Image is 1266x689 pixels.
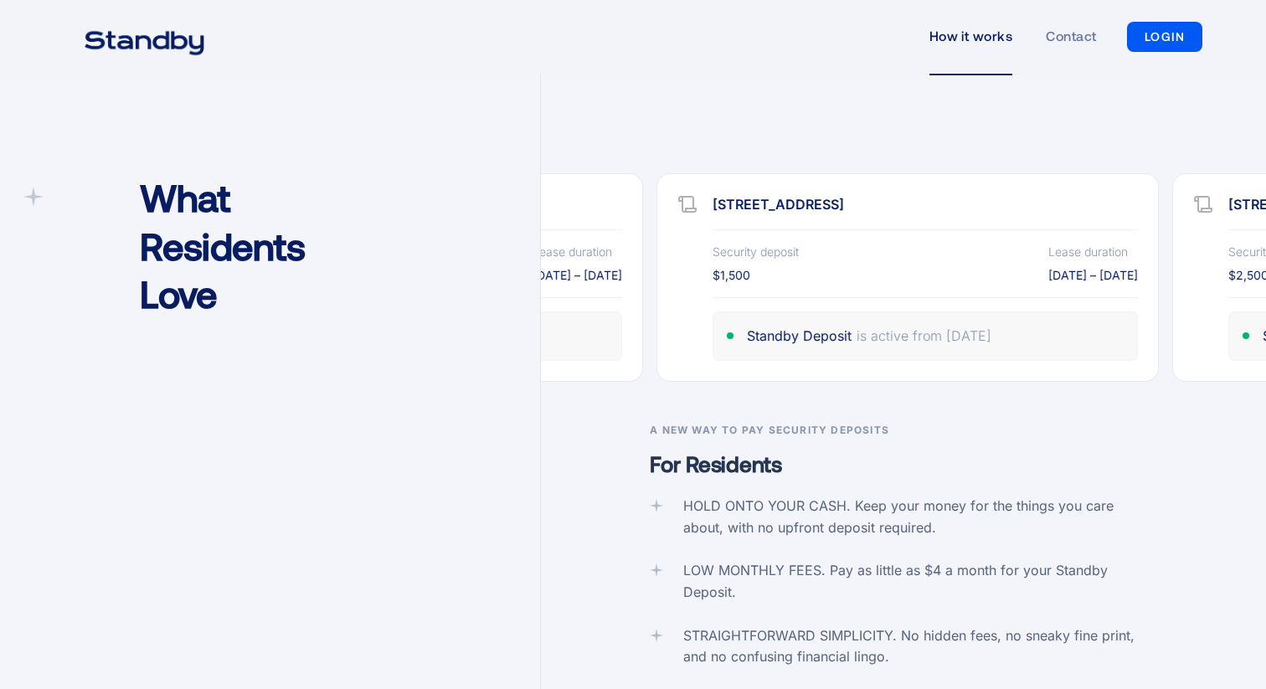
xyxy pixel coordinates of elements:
div: Lease duration [1048,244,1128,260]
div: [STREET_ADDRESS] [713,194,1138,216]
h3: A New Way To Pay Security Deposits [650,422,1157,439]
div: is active from [DATE] [857,326,991,347]
h2: What Residents Love [140,173,368,318]
div: Standby Deposit [747,326,852,347]
div: [DATE] – [DATE] [1048,267,1138,284]
div: LOW MONTHLY FEES. Pay as little as $4 a month for your Standby Deposit. [683,560,1157,603]
div: Security deposit [713,244,799,260]
div: Lease duration [533,244,612,260]
div: HOLD ONTO YOUR CASH. Keep your money for the things you care about, with no upfront deposit requi... [683,496,1157,538]
div: [DATE] – [DATE] [533,267,622,284]
div: STRAIGHTFORWARD SIMPLICITY. No hidden fees, no sneaky fine print, and no confusing financial lingo. [683,625,1157,668]
div: $1,500 [713,267,750,284]
a: LOGIN [1127,22,1203,52]
p: For Residents [650,449,1157,479]
a: home [64,20,225,54]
